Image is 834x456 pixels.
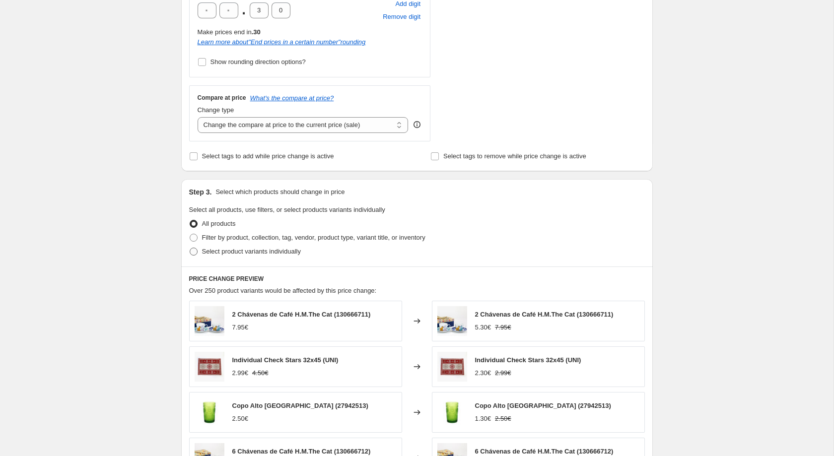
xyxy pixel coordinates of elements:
span: . [241,2,247,18]
p: Select which products should change in price [215,187,345,197]
span: Copo Alto [GEOGRAPHIC_DATA] (27942513) [232,402,368,409]
input: ﹡ [198,2,216,18]
strike: 2.99€ [495,368,511,378]
span: Show rounding direction options? [210,58,306,65]
span: Select tags to add while price change is active [202,152,334,160]
div: 1.30€ [475,414,491,424]
span: Remove digit [383,12,420,22]
b: .30 [252,28,261,36]
img: 29150416_1_80x.jpg [437,352,467,382]
div: help [412,120,422,130]
span: 2 Chávenas de Café H.M.The Cat (130666711) [475,311,614,318]
button: What's the compare at price? [250,94,334,102]
img: 27942513_1_80x.jpg [195,397,224,427]
h2: Step 3. [189,187,212,197]
span: Change type [198,106,234,114]
input: ﹡ [250,2,269,18]
span: Select tags to remove while price change is active [443,152,586,160]
a: Learn more about"End prices in a certain number"rounding [198,38,366,46]
strike: 2.50€ [495,414,511,424]
div: 7.95€ [232,323,249,332]
button: Remove placeholder [381,10,422,23]
h6: PRICE CHANGE PREVIEW [189,275,645,283]
strike: 4.50€ [252,368,269,378]
strike: 7.95€ [495,323,511,332]
span: 2 Chávenas de Café H.M.The Cat (130666711) [232,311,371,318]
span: Make prices end in [198,28,261,36]
span: Over 250 product variants would be affected by this price change: [189,287,377,294]
input: ﹡ [272,2,290,18]
img: 29150416_1_80x.jpg [195,352,224,382]
div: 2.30€ [475,368,491,378]
h3: Compare at price [198,94,246,102]
span: Copo Alto [GEOGRAPHIC_DATA] (27942513) [475,402,611,409]
div: 2.99€ [232,368,249,378]
div: 5.30€ [475,323,491,332]
span: All products [202,220,236,227]
span: 6 Chávenas de Café H.M.The Cat (130666712) [475,448,614,455]
span: Select product variants individually [202,248,301,255]
span: 6 Chávenas de Café H.M.The Cat (130666712) [232,448,371,455]
img: 130666711_1_80x.jpg [195,306,224,336]
img: 27942513_1_80x.jpg [437,397,467,427]
div: 2.50€ [232,414,249,424]
i: Learn more about " End prices in a certain number " rounding [198,38,366,46]
span: Select all products, use filters, or select products variants individually [189,206,385,213]
span: Filter by product, collection, tag, vendor, product type, variant title, or inventory [202,234,425,241]
span: Individual Check Stars 32x45 (UNI) [475,356,581,364]
input: ﹡ [219,2,238,18]
img: 130666711_1_80x.jpg [437,306,467,336]
span: Individual Check Stars 32x45 (UNI) [232,356,339,364]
